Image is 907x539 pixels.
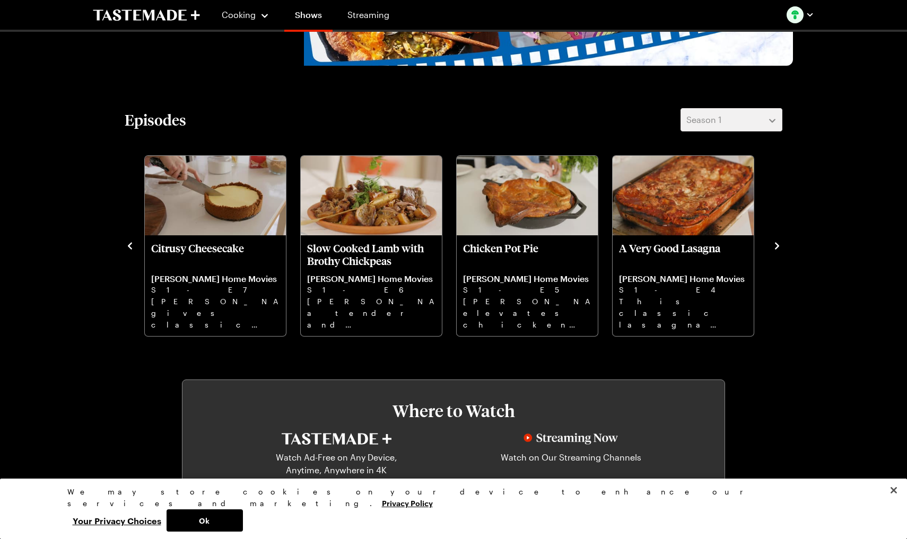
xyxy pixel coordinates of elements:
[260,451,413,476] p: Watch Ad-Free on Any Device, Anytime, Anywhere in 4K
[457,156,598,235] img: Chicken Pot Pie
[93,9,200,21] a: To Tastemade Home Page
[300,153,456,337] div: 5 / 10
[282,433,391,445] img: Tastemade+
[619,242,747,267] p: A Very Good Lasagna
[151,242,280,267] p: Citrusy Cheesecake
[125,110,186,129] h2: Episodes
[145,156,286,235] img: Citrusy Cheesecake
[67,486,831,532] div: Privacy
[301,156,442,336] div: Slow Cooked Lamb with Brothy Chickpeas
[222,10,256,20] span: Cooking
[151,242,280,330] a: Citrusy Cheesecake
[681,108,782,131] button: Season 1
[307,284,435,296] p: S1 - E6
[619,296,747,330] p: This classic lasagna is simple and delicious, with crispy edges, a deeply flavorful sauce, and 3 ...
[612,153,768,337] div: 7 / 10
[463,242,591,267] p: Chicken Pot Pie
[524,433,618,445] img: Streaming
[772,238,782,251] button: navigate to next item
[151,284,280,296] p: S1 - E7
[307,242,435,330] a: Slow Cooked Lamb with Brothy Chickpeas
[221,2,269,28] button: Cooking
[463,284,591,296] p: S1 - E5
[301,156,442,235] img: Slow Cooked Lamb with Brothy Chickpeas
[151,273,280,284] p: [PERSON_NAME] Home Movies
[494,451,647,476] p: Watch on Our Streaming Channels
[787,6,804,23] img: Profile picture
[125,238,135,251] button: navigate to previous item
[151,296,280,330] p: [PERSON_NAME] gives classic cheesecake a nostalgic twist with a dreamy, tangy citrus flavor.
[67,509,167,532] button: Your Privacy Choices
[456,153,612,337] div: 6 / 10
[307,296,435,330] p: [PERSON_NAME] a tender and [PERSON_NAME] low and slow with spicy chickpeas in a savory broth.
[686,113,721,126] span: Season 1
[613,156,754,235] img: A Very Good Lasagna
[145,156,286,336] div: Citrusy Cheesecake
[613,156,754,336] div: A Very Good Lasagna
[307,273,435,284] p: [PERSON_NAME] Home Movies
[619,242,747,330] a: A Very Good Lasagna
[463,273,591,284] p: [PERSON_NAME] Home Movies
[619,284,747,296] p: S1 - E4
[167,509,243,532] button: Ok
[307,242,435,267] p: Slow Cooked Lamb with Brothy Chickpeas
[144,153,300,337] div: 4 / 10
[787,6,814,23] button: Profile picture
[457,156,598,336] div: Chicken Pot Pie
[463,242,591,330] a: Chicken Pot Pie
[463,296,591,330] p: [PERSON_NAME] elevates chicken pot pie with an herby gravy over tender chicken breast.
[619,273,747,284] p: [PERSON_NAME] Home Movies
[882,479,905,502] button: Close
[382,498,433,508] a: More information about your privacy, opens in a new tab
[214,401,693,420] h3: Where to Watch
[284,2,333,32] a: Shows
[67,486,831,509] div: We may store cookies on your device to enhance our services and marketing.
